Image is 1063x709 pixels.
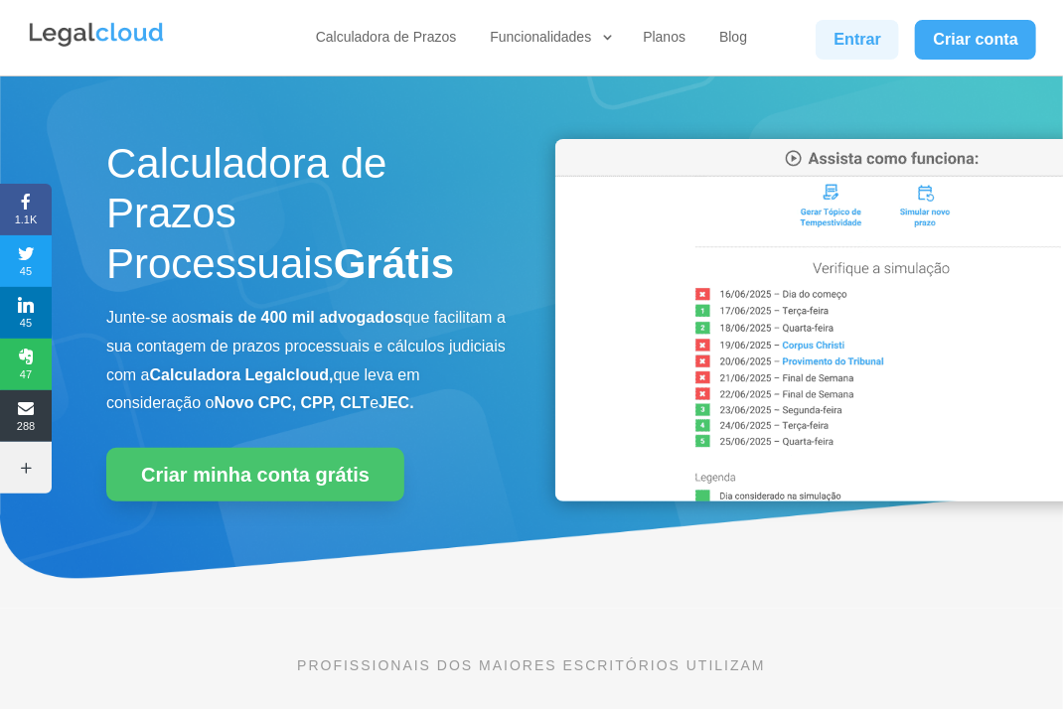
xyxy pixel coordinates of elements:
b: JEC. [379,394,414,411]
a: Criar conta [915,20,1036,60]
strong: Grátis [334,240,454,287]
h1: Calculadora de Prazos Processuais [106,139,508,299]
b: Calculadora Legalcloud, [150,366,334,383]
p: Junte-se aos que facilitam a sua contagem de prazos processuais e cálculos judiciais com a que le... [106,304,508,418]
a: Calculadora de Prazos [310,28,463,54]
a: Blog [713,28,753,54]
a: Criar minha conta grátis [106,448,404,501]
img: Legalcloud Logo [27,20,166,50]
b: mais de 400 mil advogados [198,309,403,326]
a: Funcionalidades [484,28,615,54]
b: Novo CPC, CPP, CLT [215,394,371,411]
a: Logo da Legalcloud [27,36,166,53]
p: PROFISSIONAIS DOS MAIORES ESCRITÓRIOS UTILIZAM [106,654,957,676]
a: Entrar [816,20,899,60]
a: Planos [637,28,691,54]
